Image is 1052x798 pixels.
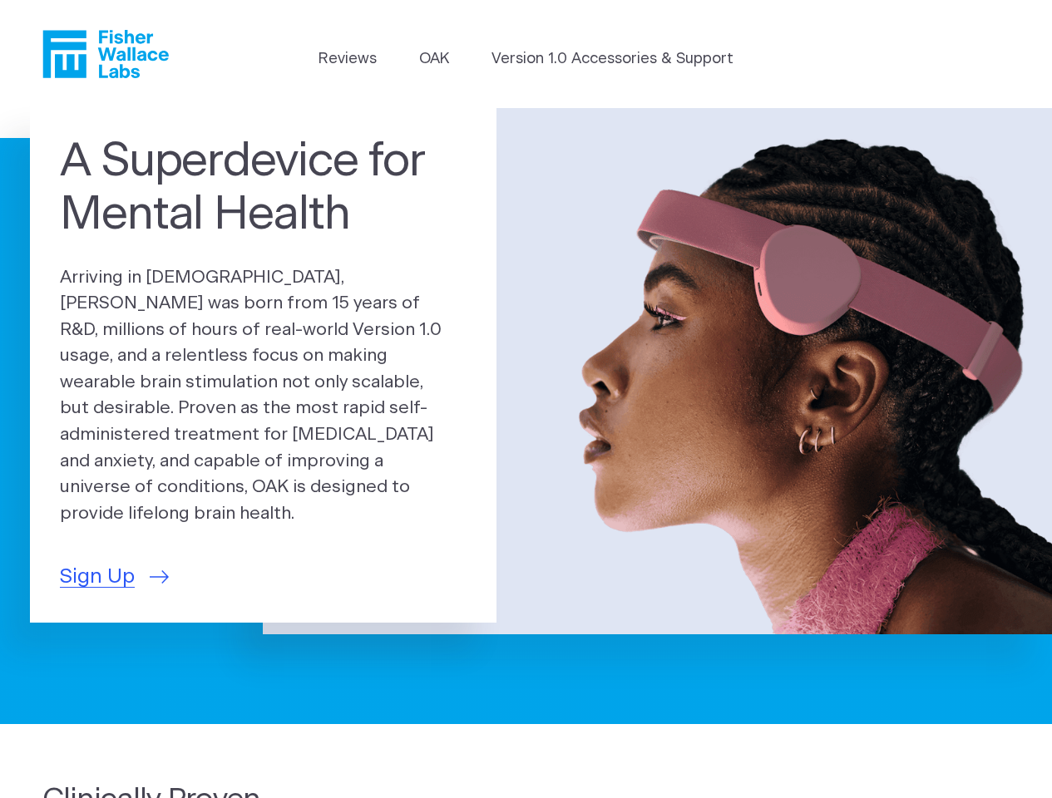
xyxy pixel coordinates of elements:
[319,48,377,71] a: Reviews
[60,562,169,593] a: Sign Up
[419,48,449,71] a: OAK
[491,48,733,71] a: Version 1.0 Accessories & Support
[60,135,467,242] h1: A Superdevice for Mental Health
[60,562,135,593] span: Sign Up
[60,264,467,527] p: Arriving in [DEMOGRAPHIC_DATA], [PERSON_NAME] was born from 15 years of R&D, millions of hours of...
[42,30,169,78] a: Fisher Wallace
